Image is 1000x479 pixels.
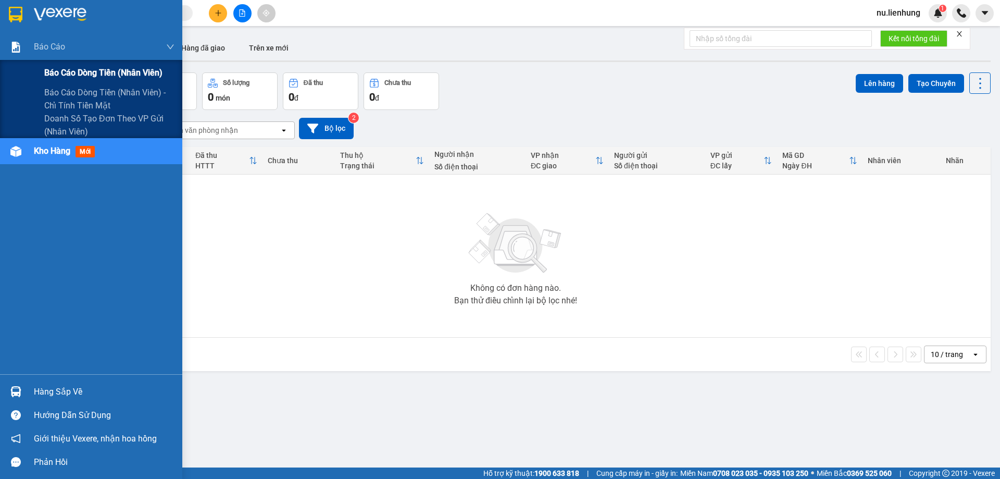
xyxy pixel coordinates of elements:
[10,42,21,53] img: solution-icon
[34,455,174,470] div: Phản hồi
[34,408,174,423] div: Hướng dẫn sử dụng
[454,297,577,305] div: Bạn thử điều chỉnh lại bộ lọc nhé!
[289,91,294,103] span: 0
[811,471,814,475] span: ⚪️
[931,349,963,360] div: 10 / trang
[10,146,21,157] img: warehouse-icon
[980,8,990,18] span: caret-down
[817,468,892,479] span: Miền Bắc
[11,457,21,467] span: message
[971,350,980,359] svg: open
[348,113,359,123] sup: 2
[868,6,929,19] span: nu.lienhung
[233,4,252,22] button: file-add
[614,151,700,159] div: Người gửi
[202,72,278,110] button: Số lượng0món
[705,147,778,175] th: Toggle SortBy
[434,163,520,171] div: Số điện thoại
[11,410,21,420] span: question-circle
[215,9,222,17] span: plus
[195,151,249,159] div: Đã thu
[782,162,849,170] div: Ngày ĐH
[384,79,411,87] div: Chưa thu
[939,5,946,12] sup: 1
[596,468,678,479] span: Cung cấp máy in - giấy in:
[470,284,561,292] div: Không có đơn hàng nào.
[44,112,174,138] span: Doanh số tạo đơn theo VP gửi (nhân viên)
[34,40,65,53] span: Báo cáo
[34,432,157,445] span: Giới thiệu Vexere, nhận hoa hồng
[76,146,95,157] span: mới
[976,4,994,22] button: caret-down
[223,79,249,87] div: Số lượng
[257,4,276,22] button: aim
[11,434,21,444] span: notification
[375,94,379,102] span: đ
[710,151,764,159] div: VP gửi
[239,9,246,17] span: file-add
[434,150,520,158] div: Người nhận
[680,468,808,479] span: Miền Nam
[957,8,966,18] img: phone-icon
[209,4,227,22] button: plus
[299,118,354,139] button: Bộ lọc
[941,5,944,12] span: 1
[713,469,808,477] strong: 0708 023 035 - 0935 103 250
[340,162,416,170] div: Trạng thái
[526,147,609,175] th: Toggle SortBy
[173,35,233,60] button: Hàng đã giao
[847,469,892,477] strong: 0369 525 060
[483,468,579,479] span: Hỗ trợ kỹ thuật:
[10,386,21,397] img: warehouse-icon
[908,74,964,93] button: Tạo Chuyến
[262,9,270,17] span: aim
[946,156,985,165] div: Nhãn
[690,30,872,47] input: Nhập số tổng đài
[44,66,162,79] span: Báo cáo dòng tiền (nhân viên)
[587,468,589,479] span: |
[249,44,289,52] span: Trên xe mới
[710,162,764,170] div: ĐC lấy
[889,33,939,44] span: Kết nối tổng đài
[216,94,230,102] span: món
[777,147,863,175] th: Toggle SortBy
[208,91,214,103] span: 0
[464,207,568,280] img: svg+xml;base64,PHN2ZyBjbGFzcz0ibGlzdC1wbHVnX19zdmciIHhtbG5zPSJodHRwOi8vd3d3LnczLm9yZy8yMDAwL3N2Zy...
[190,147,262,175] th: Toggle SortBy
[34,384,174,400] div: Hàng sắp về
[933,8,943,18] img: icon-new-feature
[868,156,935,165] div: Nhân viên
[268,156,330,165] div: Chưa thu
[956,30,963,38] span: close
[166,125,238,136] div: Chọn văn phòng nhận
[531,162,595,170] div: ĐC giao
[9,7,22,22] img: logo-vxr
[880,30,947,47] button: Kết nối tổng đài
[614,162,700,170] div: Số điện thoại
[369,91,375,103] span: 0
[782,151,849,159] div: Mã GD
[34,146,70,156] span: Kho hàng
[195,162,249,170] div: HTTT
[340,151,416,159] div: Thu hộ
[44,86,174,112] span: Báo cáo dòng tiền (nhân viên) - chỉ tính tiền mặt
[294,94,298,102] span: đ
[335,147,429,175] th: Toggle SortBy
[166,43,174,51] span: down
[280,126,288,134] svg: open
[534,469,579,477] strong: 1900 633 818
[304,79,323,87] div: Đã thu
[899,468,901,479] span: |
[856,74,903,93] button: Lên hàng
[283,72,358,110] button: Đã thu0đ
[531,151,595,159] div: VP nhận
[364,72,439,110] button: Chưa thu0đ
[942,470,949,477] span: copyright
